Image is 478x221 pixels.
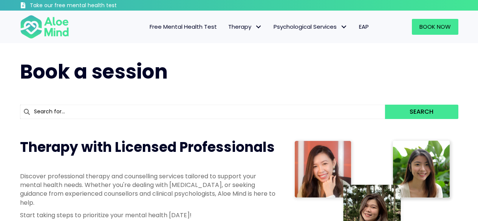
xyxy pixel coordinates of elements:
[268,19,353,35] a: Psychological ServicesPsychological Services: submenu
[30,2,157,9] h3: Take our free mental health test
[20,105,385,119] input: Search for...
[419,23,451,31] span: Book Now
[359,23,369,31] span: EAP
[79,19,374,35] nav: Menu
[20,14,69,39] img: Aloe mind Logo
[339,22,350,32] span: Psychological Services: submenu
[412,19,458,35] a: Book Now
[20,58,168,85] span: Book a session
[20,138,275,157] span: Therapy with Licensed Professionals
[253,22,264,32] span: Therapy: submenu
[20,172,277,207] p: Discover professional therapy and counselling services tailored to support your mental health nee...
[223,19,268,35] a: TherapyTherapy: submenu
[274,23,348,31] span: Psychological Services
[150,23,217,31] span: Free Mental Health Test
[144,19,223,35] a: Free Mental Health Test
[353,19,374,35] a: EAP
[20,211,277,219] p: Start taking steps to prioritize your mental health [DATE]!
[20,2,157,11] a: Take our free mental health test
[385,105,458,119] button: Search
[228,23,262,31] span: Therapy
